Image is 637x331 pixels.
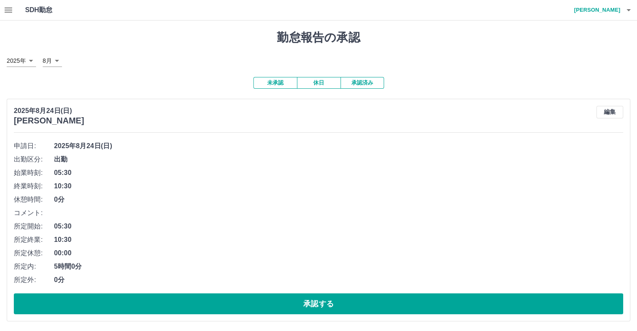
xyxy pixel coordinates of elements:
[54,275,623,285] span: 0分
[14,293,623,314] button: 承認する
[54,235,623,245] span: 10:30
[54,154,623,164] span: 出勤
[54,168,623,178] span: 05:30
[14,141,54,151] span: 申請日:
[54,181,623,191] span: 10:30
[54,248,623,258] span: 00:00
[596,106,623,118] button: 編集
[54,262,623,272] span: 5時間0分
[14,275,54,285] span: 所定外:
[43,55,62,67] div: 8月
[340,77,384,89] button: 承認済み
[54,221,623,231] span: 05:30
[54,195,623,205] span: 0分
[14,221,54,231] span: 所定開始:
[14,235,54,245] span: 所定終業:
[253,77,297,89] button: 未承認
[14,195,54,205] span: 休憩時間:
[14,116,84,126] h3: [PERSON_NAME]
[14,262,54,272] span: 所定内:
[7,55,36,67] div: 2025年
[54,141,623,151] span: 2025年8月24日(日)
[14,154,54,164] span: 出勤区分:
[7,31,630,45] h1: 勤怠報告の承認
[14,168,54,178] span: 始業時刻:
[14,248,54,258] span: 所定休憩:
[297,77,340,89] button: 休日
[14,208,54,218] span: コメント:
[14,181,54,191] span: 終業時刻:
[14,106,84,116] p: 2025年8月24日(日)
